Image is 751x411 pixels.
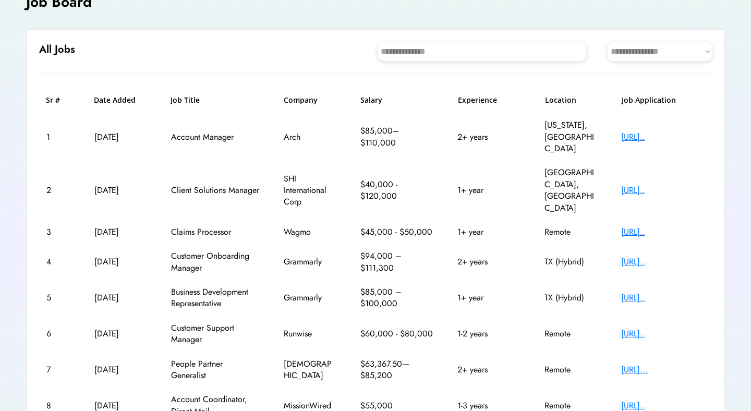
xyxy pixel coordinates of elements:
div: Claims Processor [171,226,260,238]
div: People Partner Generalist [171,358,260,382]
div: 2 [46,185,70,196]
h6: Date Added [94,95,146,105]
div: Customer Support Manager [171,322,260,346]
div: [DATE] [94,328,147,340]
div: Wagmo [284,226,336,238]
h6: Company [284,95,336,105]
div: 1 [46,131,70,143]
div: Account Manager [171,131,260,143]
div: 4 [46,256,70,268]
div: [DATE] [94,185,147,196]
div: [URL].. [621,292,705,304]
h6: Experience [458,95,520,105]
div: 2+ years [457,364,520,376]
div: $85,000 – $100,000 [360,286,433,310]
div: [DATE] [94,292,147,304]
div: [US_STATE], [GEOGRAPHIC_DATA] [544,119,597,154]
div: 5 [46,292,70,304]
div: 7 [46,364,70,376]
div: [GEOGRAPHIC_DATA], [GEOGRAPHIC_DATA] [544,167,597,214]
div: Remote [544,328,597,340]
div: 6 [46,328,70,340]
div: $94,000 – $111,300 [360,250,433,274]
div: [URL].. [621,328,705,340]
h6: Job Title [171,95,200,105]
h6: Salary [360,95,433,105]
div: Arch [284,131,336,143]
div: 1+ year [457,185,520,196]
div: Remote [544,364,597,376]
div: [URL].. [621,226,705,238]
div: $60,000 - $80,000 [360,328,433,340]
h6: All Jobs [39,42,75,57]
div: Business Development Representative [171,286,260,310]
div: $85,000–$110,000 [360,125,433,149]
div: [URL].. [621,256,705,268]
div: 2+ years [457,131,520,143]
div: Remote [544,226,597,238]
div: $45,000 - $50,000 [360,226,433,238]
div: [URL]... [621,364,705,376]
h6: Sr # [46,95,69,105]
div: Grammarly [284,256,336,268]
div: Grammarly [284,292,336,304]
h6: Job Application [622,95,705,105]
div: [DATE] [94,226,147,238]
h6: Location [545,95,597,105]
div: Runwise [284,328,336,340]
div: [URL].. [621,185,705,196]
div: Customer Onboarding Manager [171,250,260,274]
div: TX (Hybrid) [544,292,597,304]
div: TX (Hybrid) [544,256,597,268]
div: SHI International Corp [284,173,336,208]
div: 1-2 years [457,328,520,340]
div: $40,000 - $120,000 [360,179,433,202]
div: Client Solutions Manager [171,185,260,196]
div: [DATE] [94,364,147,376]
div: $63,367.50—$85,200 [360,358,433,382]
div: 2+ years [457,256,520,268]
div: [DATE] [94,131,147,143]
div: [URL].. [621,131,705,143]
div: 1+ year [457,292,520,304]
div: 1+ year [457,226,520,238]
div: [DATE] [94,256,147,268]
div: [DEMOGRAPHIC_DATA] [284,358,336,382]
div: 3 [46,226,70,238]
